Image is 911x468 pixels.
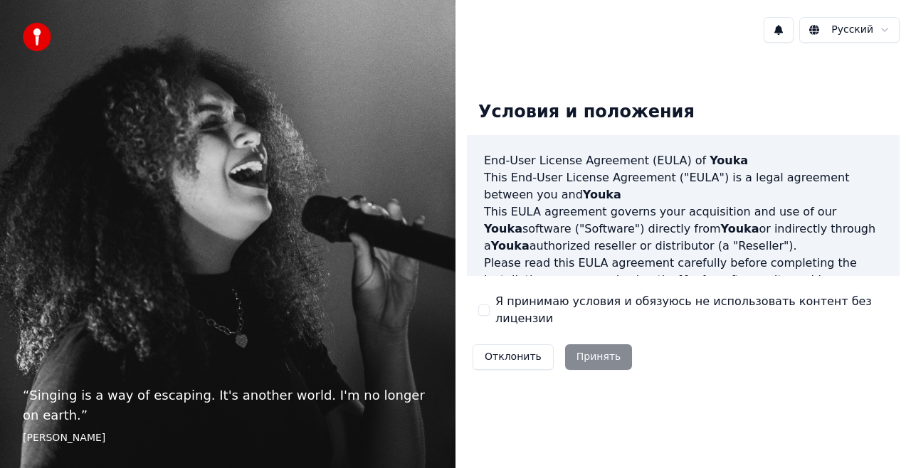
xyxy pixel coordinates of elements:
[484,169,883,203] p: This End-User License Agreement ("EULA") is a legal agreement between you and
[467,90,706,135] div: Условия и положения
[484,203,883,255] p: This EULA agreement governs your acquisition and use of our software ("Software") directly from o...
[495,293,888,327] label: Я принимаю условия и обязуюсь не использовать контент без лицензии
[23,23,51,51] img: youka
[484,152,883,169] h3: End-User License Agreement (EULA) of
[710,154,748,167] span: Youka
[484,255,883,323] p: Please read this EULA agreement carefully before completing the installation process and using th...
[484,222,522,235] span: Youka
[23,431,433,445] footer: [PERSON_NAME]
[23,385,433,425] p: “ Singing is a way of escaping. It's another world. I'm no longer on earth. ”
[583,188,621,201] span: Youka
[680,273,718,287] span: Youka
[491,239,530,252] span: Youka
[473,344,554,370] button: Отклонить
[721,222,759,235] span: Youka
